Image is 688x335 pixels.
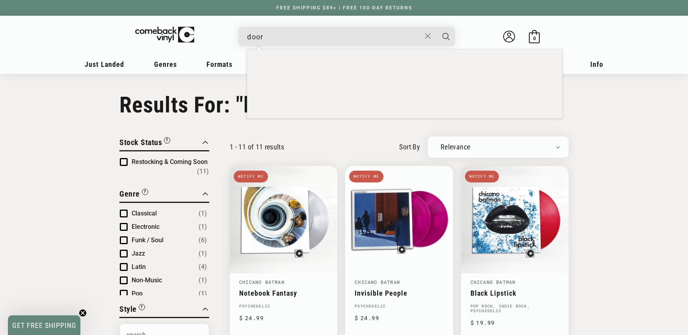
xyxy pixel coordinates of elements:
[230,143,284,151] p: 1 - 11 of 11 results
[132,290,143,297] span: Pop
[132,210,157,217] span: Classical
[199,209,207,218] span: Number of products: (1)
[590,60,603,68] span: Info
[154,60,177,68] span: Genres
[132,276,162,284] span: Non-Music
[355,279,400,285] a: Chicano Batman
[268,5,420,11] a: FREE SHIPPING $89+ | FREE 100-DAY RETURNS
[132,263,146,271] span: Latin
[132,158,208,166] span: Restocking & Coming Soon
[119,189,140,199] span: Genre
[132,250,145,257] span: Jazz
[239,279,284,285] a: Chicano Batman
[199,249,207,258] span: Number of products: (1)
[199,276,207,285] span: Number of products: (1)
[119,304,137,314] span: Style
[533,35,536,41] span: 0
[470,289,559,297] a: Black Lipstick
[79,309,87,317] button: Close teaser
[85,60,124,68] span: Just Landed
[247,29,421,45] input: When autocomplete results are available use up and down arrows to review and enter to select
[119,303,145,317] button: Filter by Style
[132,236,164,244] span: Funk / Soul
[119,136,170,150] button: Filter by Stock Status
[355,289,443,297] a: Invisible People
[206,60,232,68] span: Formats
[199,222,207,232] span: Number of products: (1)
[238,27,455,46] div: Search
[119,138,162,147] span: Stock Status
[199,289,207,298] span: Number of products: (1)
[132,223,160,230] span: Electronic
[119,92,569,118] h1: Results For: "batman"
[199,236,207,245] span: Number of products: (6)
[399,142,420,152] label: sort by
[199,262,207,272] span: Number of products: (4)
[421,28,435,45] button: Close
[197,167,209,176] span: Number of products: (11)
[470,279,516,285] a: Chicano Batman
[239,289,328,297] a: Notebook Fantasy
[8,315,80,335] div: GET FREE SHIPPINGClose teaser
[12,321,76,329] span: GET FREE SHIPPING
[436,27,456,46] button: Search
[119,188,148,202] button: Filter by Genre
